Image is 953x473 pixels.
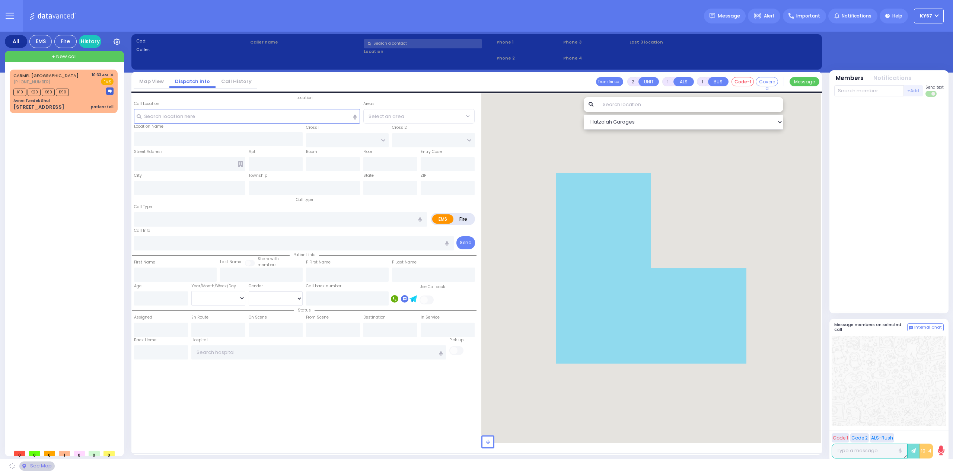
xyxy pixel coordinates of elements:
[59,451,70,456] span: 1
[756,77,778,86] button: Covered
[191,314,208,320] label: En Route
[134,101,159,107] label: Call Location
[14,451,25,456] span: 0
[13,73,79,79] a: CARMEL [GEOGRAPHIC_DATA]
[596,77,623,86] button: Transfer call
[134,228,150,234] label: Call Info
[497,55,561,61] span: Phone 2
[392,259,417,265] label: P Last Name
[5,35,27,48] div: All
[718,12,740,20] span: Message
[89,451,100,456] span: 0
[914,9,944,23] button: KY67
[19,461,54,471] div: See map
[191,337,208,343] label: Hospital
[834,322,907,332] h5: Message members on selected call
[28,89,41,96] span: K20
[29,451,40,456] span: 0
[134,173,142,179] label: City
[392,125,407,131] label: Cross 2
[250,39,361,45] label: Caller name
[216,78,257,85] a: Call History
[169,78,216,85] a: Dispatch info
[136,47,248,53] label: Caller:
[56,89,69,96] span: K90
[449,337,463,343] label: Pick up
[306,149,317,155] label: Room
[110,72,114,78] span: ✕
[873,74,912,83] button: Notifications
[836,74,864,83] button: Members
[79,35,101,48] a: History
[563,39,627,45] span: Phone 3
[191,283,245,289] div: Year/Month/Week/Day
[292,197,317,202] span: Call type
[103,451,115,456] span: 0
[54,35,77,48] div: Fire
[432,214,454,224] label: EMS
[134,109,360,123] input: Search location here
[708,77,729,86] button: BUS
[732,77,754,86] button: Code-1
[238,161,243,167] span: Other building occupants
[52,53,77,60] span: + New call
[249,283,263,289] label: Gender
[134,259,155,265] label: First Name
[630,39,723,45] label: Last 3 location
[92,72,108,78] span: 10:33 AM
[914,325,942,330] span: Internal Chat
[220,259,241,265] label: Last Name
[892,13,902,19] span: Help
[598,97,784,112] input: Search location
[842,13,871,19] span: Notifications
[134,78,169,85] a: Map View
[850,433,869,442] button: Code 2
[764,13,775,19] span: Alert
[421,173,426,179] label: ZIP
[29,11,79,20] img: Logo
[134,149,163,155] label: Street Address
[710,13,715,19] img: message.svg
[134,337,156,343] label: Back Home
[306,283,341,289] label: Call back number
[870,433,894,442] button: ALS-Rush
[258,256,279,262] small: Share with
[44,451,55,456] span: 0
[563,55,627,61] span: Phone 4
[101,78,114,85] span: EMS
[293,95,316,100] span: Location
[796,13,820,19] span: Important
[497,39,561,45] span: Phone 1
[832,433,849,442] button: Code 1
[456,236,475,249] button: Send
[136,38,248,44] label: Cad:
[909,326,913,330] img: comment-alt.png
[106,87,114,95] img: message-box.svg
[191,345,446,359] input: Search hospital
[249,149,255,155] label: Apt
[258,262,277,268] span: members
[369,113,404,120] span: Select an area
[420,284,445,290] label: Use Callback
[925,84,944,90] span: Send text
[42,89,55,96] span: K60
[421,149,442,155] label: Entry Code
[834,85,904,96] input: Search member
[421,314,440,320] label: In Service
[363,173,374,179] label: State
[363,314,386,320] label: Destination
[290,252,319,258] span: Patient info
[673,77,694,86] button: ALS
[74,451,85,456] span: 0
[134,283,141,289] label: Age
[134,124,163,130] label: Location Name
[13,79,50,85] span: [PHONE_NUMBER]
[249,314,267,320] label: On Scene
[925,90,937,98] label: Turn off text
[920,13,932,19] span: KY67
[13,103,64,111] div: [STREET_ADDRESS]
[306,125,319,131] label: Cross 1
[363,149,372,155] label: Floor
[363,101,374,107] label: Areas
[306,314,329,320] label: From Scene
